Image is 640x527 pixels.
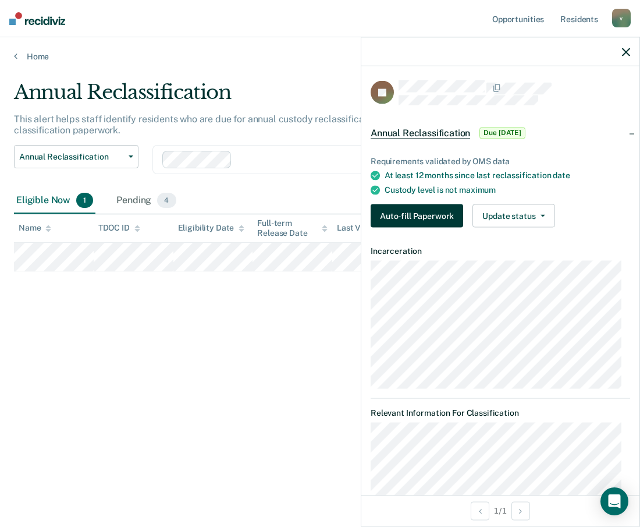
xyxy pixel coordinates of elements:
div: Pending [114,188,178,214]
span: Annual Reclassification [371,127,470,139]
div: Eligibility Date [178,223,245,233]
div: Eligible Now [14,188,95,214]
span: 4 [157,193,176,208]
div: Requirements validated by OMS data [371,156,630,166]
div: TDOC ID [98,223,140,233]
div: Annual ReclassificationDue [DATE] [361,114,639,151]
span: Annual Reclassification [19,152,124,162]
span: maximum [459,185,496,194]
img: Recidiviz [9,12,65,25]
a: Navigate to form link [371,204,468,228]
button: Auto-fill Paperwork [371,204,463,228]
div: Open Intercom Messenger [600,487,628,515]
div: Annual Reclassification [14,80,590,114]
div: 1 / 1 [361,495,639,526]
div: Full-term Release Date [257,218,328,238]
button: Next Opportunity [511,501,530,520]
span: Due [DATE] [479,127,525,139]
div: v [612,9,631,27]
span: date [553,171,570,180]
a: Home [14,51,626,62]
button: Previous Opportunity [471,501,489,520]
button: Update status [472,204,554,228]
p: This alert helps staff identify residents who are due for annual custody reclassification and dir... [14,114,565,136]
div: Custody level is not [385,185,630,195]
div: Name [19,223,51,233]
div: Last Viewed [337,223,393,233]
dt: Incarceration [371,246,630,256]
dt: Relevant Information For Classification [371,408,630,418]
span: 1 [76,193,93,208]
div: At least 12 months since last reclassification [385,171,630,181]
